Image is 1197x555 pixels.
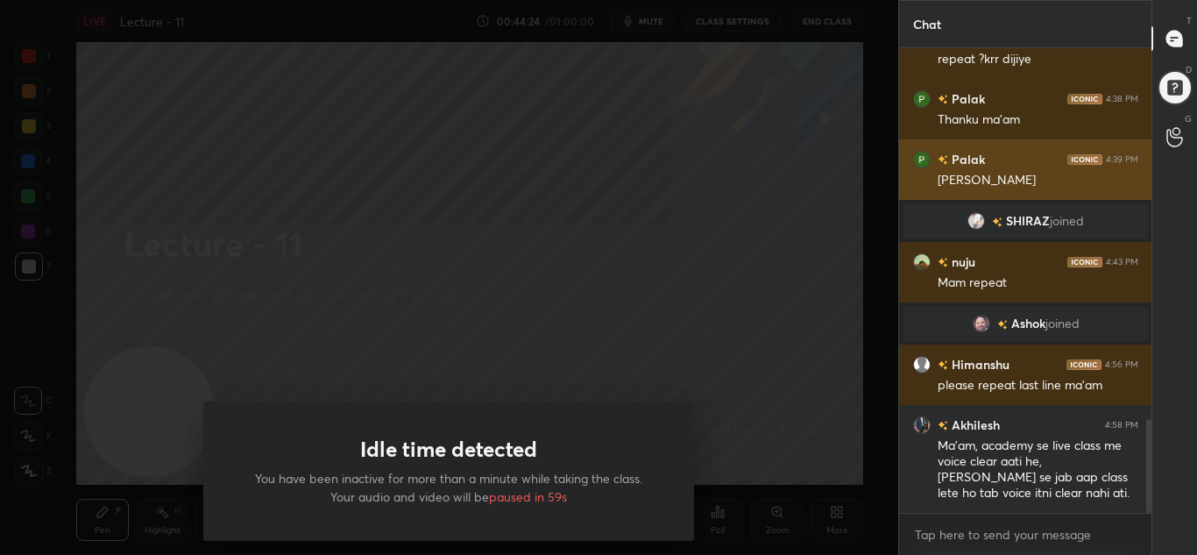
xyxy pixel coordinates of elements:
[996,320,1007,330] img: no-rating-badge.077c3623.svg
[938,274,1138,292] div: Mam repeat
[938,377,1138,395] div: please repeat last line ma'am
[938,35,1138,68] div: Mam 4 th essential se next vala repeat ?krr dijiye
[913,253,931,271] img: fa6254e2b5eb427290e98a59f7dbd0b7.jpg
[992,217,1002,227] img: no-rating-badge.077c3623.svg
[1067,257,1102,267] img: iconic-dark.1390631f.png
[938,111,1138,129] div: Thanku ma'am
[1106,154,1138,165] div: 4:39 PM
[913,90,931,108] img: 3
[1106,257,1138,267] div: 4:43 PM
[1045,317,1079,331] span: joined
[1186,14,1192,27] p: T
[1006,214,1050,228] span: SHIRAZ
[938,438,1138,502] div: Ma'am, academy se live class me voice clear aati he, [PERSON_NAME] se jab aap class lete ho tab v...
[948,253,975,271] h6: nuju
[1105,359,1138,370] div: 4:56 PM
[1185,112,1192,125] p: G
[948,150,985,168] h6: Palak
[1010,317,1045,331] span: Ashok
[489,488,567,505] span: paused in 59s
[899,48,1152,513] div: grid
[1066,359,1101,370] img: iconic-dark.1390631f.png
[938,155,948,165] img: no-rating-badge.077c3623.svg
[972,315,989,332] img: 3
[948,416,1000,434] h6: Akhilesh
[913,416,931,434] img: d8bcdb7d2fa1421cb207b4f50034e80a.jpg
[938,172,1138,189] div: [PERSON_NAME]
[948,355,1009,374] h6: Himanshu
[1067,94,1102,104] img: iconic-dark.1390631f.png
[1106,94,1138,104] div: 4:38 PM
[913,151,931,168] img: 3
[899,1,955,47] p: Chat
[1050,214,1084,228] span: joined
[938,421,948,430] img: no-rating-badge.077c3623.svg
[1186,63,1192,76] p: D
[948,89,985,108] h6: Palak
[913,356,931,374] img: default.png
[938,95,948,104] img: no-rating-badge.077c3623.svg
[1067,154,1102,165] img: iconic-dark.1390631f.png
[1105,420,1138,430] div: 4:58 PM
[938,360,948,370] img: no-rating-badge.077c3623.svg
[938,258,948,267] img: no-rating-badge.077c3623.svg
[360,437,537,462] h1: Idle time detected
[967,212,985,230] img: df4506d9714f4088bde9cab8af2d7512.jpg
[245,469,652,506] p: You have been inactive for more than a minute while taking the class. Your audio and video will be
